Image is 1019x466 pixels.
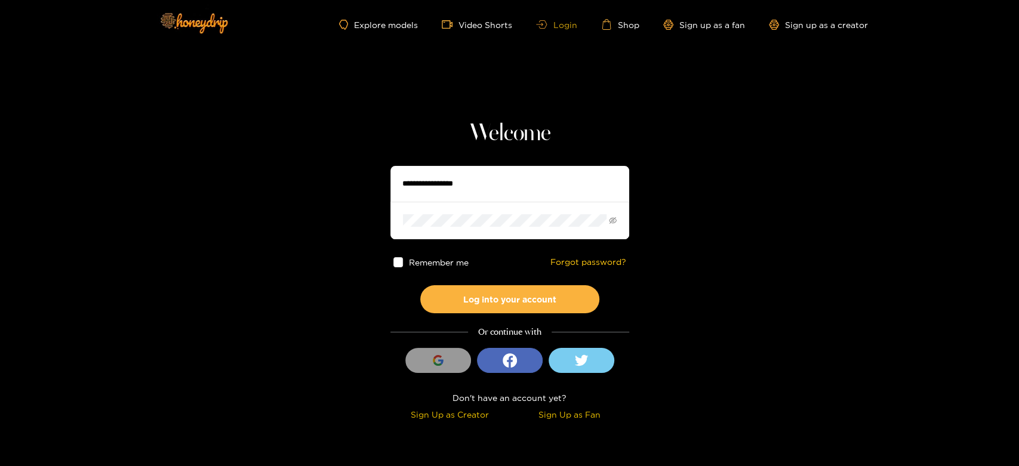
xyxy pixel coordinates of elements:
[769,20,868,30] a: Sign up as a creator
[390,391,629,405] div: Don't have an account yet?
[390,119,629,148] h1: Welcome
[420,285,599,313] button: Log into your account
[513,408,626,421] div: Sign Up as Fan
[601,19,639,30] a: Shop
[550,257,626,267] a: Forgot password?
[409,258,469,267] span: Remember me
[663,20,745,30] a: Sign up as a fan
[390,325,629,339] div: Or continue with
[393,408,507,421] div: Sign Up as Creator
[442,19,458,30] span: video-camera
[536,20,577,29] a: Login
[339,20,418,30] a: Explore models
[609,217,617,224] span: eye-invisible
[442,19,512,30] a: Video Shorts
